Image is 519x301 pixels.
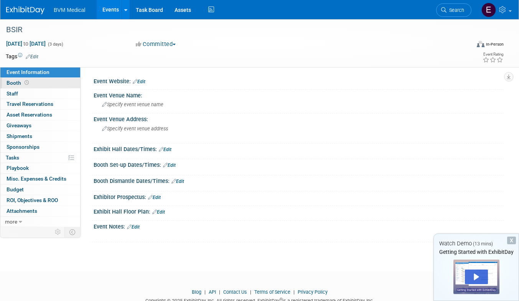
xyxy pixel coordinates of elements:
[507,237,516,244] div: Dismiss
[0,142,80,152] a: Sponsorships
[5,219,17,225] span: more
[22,41,30,47] span: to
[473,241,493,247] span: (13 mins)
[436,3,471,17] a: Search
[94,191,504,201] div: Exhibitor Prospectus:
[133,79,145,84] a: Edit
[465,270,488,284] div: Play
[7,176,66,182] span: Misc. Expenses & Credits
[54,7,85,13] span: BVM Medical
[163,163,176,168] a: Edit
[94,206,504,216] div: Exhibit Hall Floor Plan:
[7,197,58,203] span: ROI, Objectives & ROO
[434,248,519,256] div: Getting Started with ExhibitDay
[0,67,80,77] a: Event Information
[159,147,171,152] a: Edit
[102,126,168,132] span: Specify event venue address
[6,155,19,161] span: Tasks
[483,53,503,56] div: Event Rating
[434,240,519,248] div: Watch Demo
[152,209,165,215] a: Edit
[7,122,31,128] span: Giveaways
[0,78,80,88] a: Booth
[0,174,80,184] a: Misc. Expenses & Credits
[192,289,201,295] a: Blog
[127,224,140,230] a: Edit
[0,131,80,141] a: Shipments
[3,23,461,37] div: BSIR
[7,112,52,118] span: Asset Reservations
[7,208,37,214] span: Attachments
[0,217,80,227] a: more
[65,227,81,237] td: Toggle Event Tabs
[0,184,80,195] a: Budget
[0,206,80,216] a: Attachments
[102,102,163,107] span: Specify event venue name
[298,289,328,295] a: Privacy Policy
[7,133,32,139] span: Shipments
[477,41,484,47] img: Format-Inperson.png
[94,143,504,153] div: Exhibit Hall Dates/Times:
[23,80,30,86] span: Booth not reserved yet
[133,40,179,48] button: Committed
[94,90,504,99] div: Event Venue Name:
[7,165,29,171] span: Playbook
[6,40,46,47] span: [DATE] [DATE]
[0,99,80,109] a: Travel Reservations
[171,179,184,184] a: Edit
[94,113,504,123] div: Event Venue Address:
[51,227,65,237] td: Personalize Event Tab Strip
[7,101,53,107] span: Travel Reservations
[7,186,24,192] span: Budget
[223,289,247,295] a: Contact Us
[0,195,80,206] a: ROI, Objectives & ROO
[6,7,44,14] img: ExhibitDay
[26,54,38,59] a: Edit
[94,175,504,185] div: Booth Dismantle Dates/Times:
[248,289,253,295] span: |
[7,69,49,75] span: Event Information
[7,144,40,150] span: Sponsorships
[0,153,80,163] a: Tasks
[6,53,38,60] td: Tags
[7,90,18,97] span: Staff
[203,289,208,295] span: |
[7,80,30,86] span: Booth
[486,41,504,47] div: In-Person
[94,159,504,169] div: Booth Set-up Dates/Times:
[447,7,464,13] span: Search
[217,289,222,295] span: |
[0,163,80,173] a: Playbook
[0,120,80,131] a: Giveaways
[481,3,496,17] img: emily page
[94,76,504,86] div: Event Website:
[47,42,63,47] span: (3 days)
[0,89,80,99] a: Staff
[148,195,161,200] a: Edit
[0,110,80,120] a: Asset Reservations
[94,221,504,231] div: Event Notes:
[254,289,290,295] a: Terms of Service
[209,289,216,295] a: API
[292,289,297,295] span: |
[430,40,504,51] div: Event Format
